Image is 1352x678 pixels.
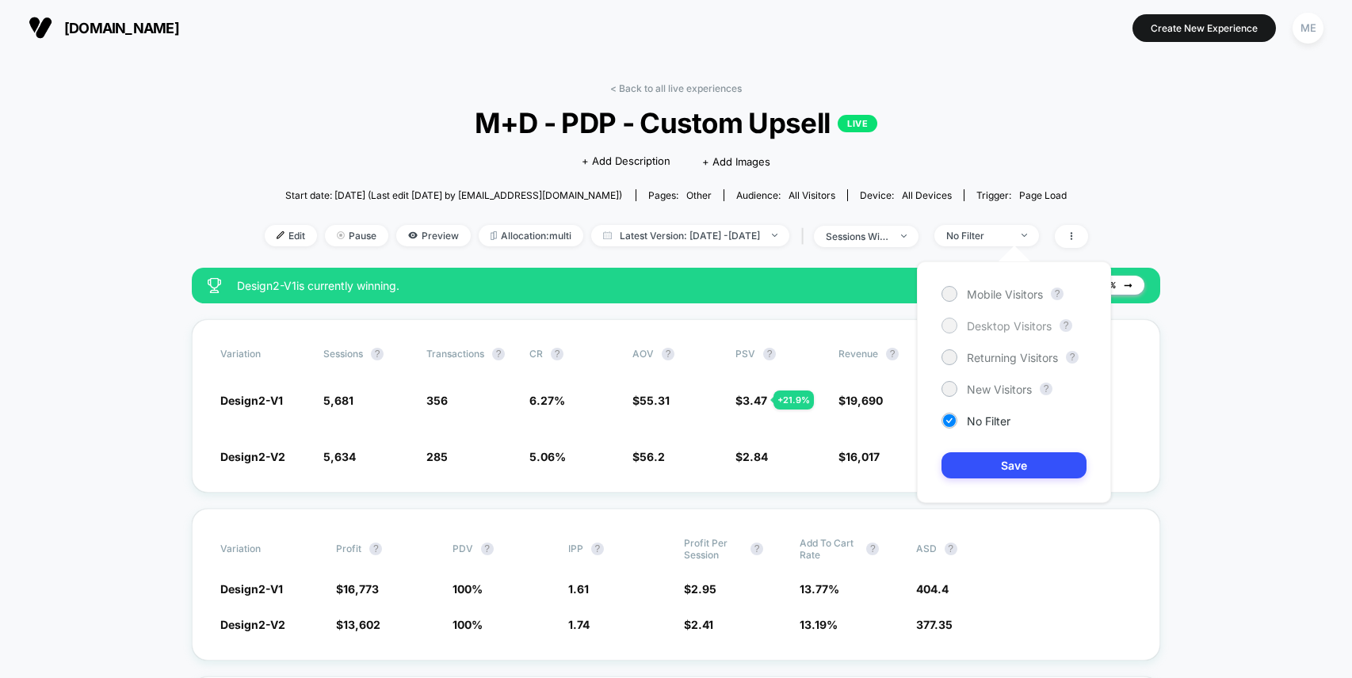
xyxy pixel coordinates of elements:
button: [DOMAIN_NAME] [24,15,184,40]
span: $ [632,450,665,463]
span: $ [336,618,380,631]
span: $ [684,618,713,631]
span: 3.47 [743,394,767,407]
button: ? [591,543,604,555]
button: ? [750,543,763,555]
span: CR [529,348,543,360]
span: + Add Images [702,155,770,168]
button: ? [1060,319,1072,332]
span: other [686,189,712,201]
button: ? [492,348,505,360]
span: $ [632,394,670,407]
span: Pause [325,225,388,246]
span: 5,634 [323,450,356,463]
button: ? [1051,288,1064,300]
img: end [337,231,345,239]
span: 13,602 [343,618,380,631]
button: ? [369,543,382,555]
span: 19,690 [846,394,883,407]
p: LIVE [838,115,877,132]
span: 13.19 % [800,618,838,631]
img: edit [277,231,285,239]
span: Sessions [323,348,363,360]
button: ? [763,348,776,360]
span: all devices [902,189,952,201]
span: 1.74 [568,618,590,631]
span: $ [735,394,767,407]
span: Start date: [DATE] (Last edit [DATE] by [EMAIL_ADDRESS][DOMAIN_NAME]) [285,189,622,201]
span: 356 [426,394,448,407]
div: sessions with impression [826,230,889,242]
span: Returning Visitors [967,351,1058,364]
span: 2.41 [691,618,713,631]
span: M+D - PDP - Custom Upsell [305,106,1046,139]
span: 2.95 [691,582,716,596]
div: No Filter [946,230,1010,242]
button: ? [371,348,384,360]
img: end [901,234,907,238]
span: Desktop Visitors [967,319,1052,333]
span: $ [336,582,379,596]
span: [DOMAIN_NAME] [64,20,179,36]
span: Transactions [426,348,484,360]
span: Device: [847,189,964,201]
span: Edit [265,225,317,246]
span: 16,017 [846,450,880,463]
button: ? [662,348,674,360]
span: $ [684,582,716,596]
span: Design2-V2 [220,450,285,463]
span: Preview [396,225,471,246]
span: AOV [632,348,654,360]
span: Design2-V2 [220,618,285,631]
span: 377.35 [916,618,953,631]
button: ME [1288,12,1328,44]
button: ? [1066,351,1079,364]
button: ? [866,543,879,555]
span: New Visitors [967,383,1032,396]
span: 5,681 [323,394,353,407]
span: Latest Version: [DATE] - [DATE] [591,225,789,246]
span: 285 [426,450,448,463]
span: Design2-V1 is currently winning. [237,279,1022,292]
img: calendar [603,231,612,239]
span: IPP [568,543,583,554]
span: 55.31 [640,394,670,407]
button: ? [481,543,494,555]
img: end [772,234,777,237]
span: Revenue [838,348,878,360]
span: Design2-V1 [220,582,283,596]
span: Allocation: multi [479,225,583,246]
span: PDV [453,543,473,554]
div: Audience: [736,189,835,201]
span: $ [838,450,880,463]
span: $ [735,450,768,463]
button: ? [945,543,957,555]
span: Page Load [1019,189,1067,201]
div: ME [1293,13,1323,44]
span: 100 % [453,582,483,596]
button: ? [1040,383,1052,395]
span: 404.4 [916,582,949,596]
span: No Filter [967,414,1010,428]
span: Add To Cart Rate [800,537,858,561]
span: All Visitors [789,189,835,201]
div: Pages: [648,189,712,201]
span: Profit Per Session [684,537,743,561]
div: + 21.9 % [773,390,814,409]
img: success_star [208,278,221,293]
span: + Add Description [582,154,670,169]
div: Trigger: [976,189,1067,201]
span: Design2-V1 [220,394,283,407]
span: Profit [336,543,361,554]
span: 13.77 % [800,582,839,596]
img: Visually logo [29,16,52,40]
span: | [797,225,814,248]
span: Variation [220,348,307,360]
span: 16,773 [343,582,379,596]
img: rebalance [491,231,497,240]
span: Variation [220,537,307,561]
span: 2.84 [743,450,768,463]
a: < Back to all live experiences [610,82,742,94]
span: Mobile Visitors [967,288,1043,301]
button: Save [941,452,1087,478]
